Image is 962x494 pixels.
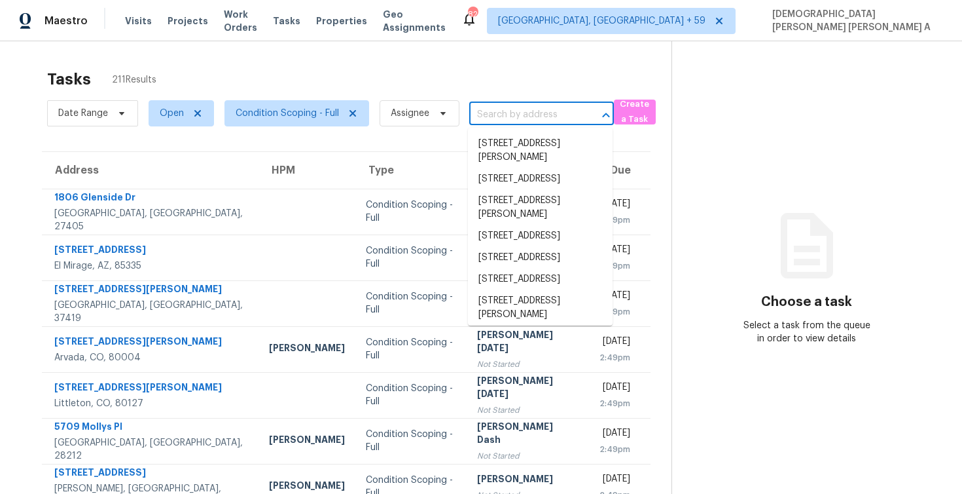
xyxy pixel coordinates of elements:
[599,214,630,227] div: 2:49pm
[269,433,345,449] div: [PERSON_NAME]
[58,107,108,120] span: Date Range
[391,107,429,120] span: Assignee
[366,199,456,225] div: Condition Scoping - Full
[54,207,248,233] div: [GEOGRAPHIC_DATA], [GEOGRAPHIC_DATA], 27405
[47,73,91,86] h2: Tasks
[767,8,942,34] span: [DEMOGRAPHIC_DATA][PERSON_NAME] [PERSON_NAME] A
[54,282,248,299] div: [STREET_ADDRESS][PERSON_NAME]
[125,14,152,28] span: Visits
[366,382,456,408] div: Condition Scoping - Full
[468,225,613,247] li: [STREET_ADDRESS]
[468,168,613,190] li: [STREET_ADDRESS]
[224,8,257,34] span: Work Orders
[599,197,630,214] div: [DATE]
[468,290,613,326] li: [STREET_ADDRESS][PERSON_NAME]
[355,152,467,189] th: Type
[477,404,578,417] div: Not Started
[588,152,650,189] th: Due
[54,335,248,351] div: [STREET_ADDRESS][PERSON_NAME]
[54,191,248,207] div: 1806 Glenside Dr
[112,73,156,86] span: 211 Results
[467,152,588,189] th: Assignee
[599,335,630,351] div: [DATE]
[597,106,615,124] button: Close
[366,244,456,271] div: Condition Scoping - Full
[468,269,613,290] li: [STREET_ADDRESS]
[599,427,630,443] div: [DATE]
[258,152,355,189] th: HPM
[599,381,630,397] div: [DATE]
[236,107,339,120] span: Condition Scoping - Full
[477,472,578,489] div: [PERSON_NAME]
[477,358,578,371] div: Not Started
[614,100,656,124] button: Create a Task
[599,243,630,259] div: [DATE]
[761,295,852,309] h3: Choose a task
[468,133,613,168] li: [STREET_ADDRESS][PERSON_NAME]
[599,351,630,364] div: 2:49pm
[468,247,613,269] li: [STREET_ADDRESS]
[477,328,578,358] div: [PERSON_NAME][DATE]
[620,97,649,127] span: Create a Task
[54,381,248,397] div: [STREET_ADDRESS][PERSON_NAME]
[599,259,630,273] div: 2:49pm
[273,16,300,26] span: Tasks
[468,190,613,225] li: [STREET_ADDRESS][PERSON_NAME]
[160,107,184,120] span: Open
[599,472,630,489] div: [DATE]
[469,105,577,125] input: Search by address
[54,466,248,482] div: [STREET_ADDRESS]
[739,319,874,345] div: Select a task from the queue in order to view details
[54,243,248,259] div: [STREET_ADDRESS]
[366,290,456,316] div: Condition Scoping - Full
[54,351,248,364] div: Arvada, CO, 80004
[477,449,578,463] div: Not Started
[366,428,456,454] div: Condition Scoping - Full
[316,14,367,28] span: Properties
[54,420,248,436] div: 5709 Mollys Pl
[54,397,248,410] div: Littleton, CO, 80127
[498,14,705,28] span: [GEOGRAPHIC_DATA], [GEOGRAPHIC_DATA] + 59
[599,289,630,305] div: [DATE]
[54,436,248,463] div: [GEOGRAPHIC_DATA], [GEOGRAPHIC_DATA], 28212
[54,299,248,325] div: [GEOGRAPHIC_DATA], [GEOGRAPHIC_DATA], 37419
[42,152,258,189] th: Address
[468,8,477,21] div: 826
[599,443,630,456] div: 2:49pm
[477,420,578,449] div: [PERSON_NAME] Dash
[599,305,630,318] div: 2:49pm
[599,397,630,410] div: 2:49pm
[383,8,446,34] span: Geo Assignments
[366,336,456,362] div: Condition Scoping - Full
[477,374,578,404] div: [PERSON_NAME][DATE]
[54,259,248,273] div: El Mirage, AZ, 85335
[45,14,88,28] span: Maestro
[168,14,208,28] span: Projects
[269,341,345,358] div: [PERSON_NAME]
